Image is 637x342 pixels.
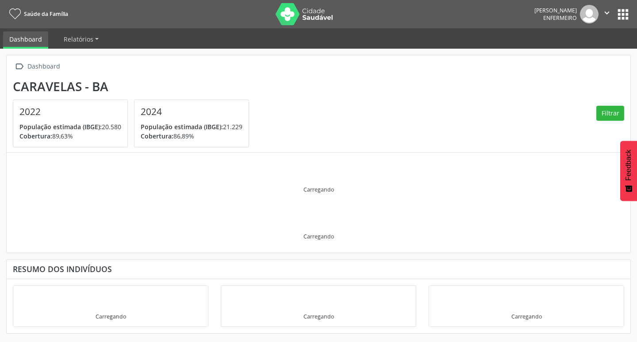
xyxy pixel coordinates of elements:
button: Filtrar [596,106,624,121]
span: Cobertura: [141,132,173,140]
span: População estimada (IBGE): [141,123,223,131]
div: Carregando [303,186,334,193]
button: Feedback - Mostrar pesquisa [620,141,637,201]
p: 89,63% [19,131,121,141]
div: Dashboard [26,60,61,73]
button: apps [615,7,631,22]
i:  [602,8,612,18]
div: Carregando [96,313,126,320]
div: Carregando [303,233,334,240]
a: Dashboard [3,31,48,49]
div: Resumo dos indivíduos [13,264,624,274]
div: Carregando [511,313,542,320]
p: 86,89% [141,131,242,141]
h4: 2024 [141,106,242,117]
span: Feedback [625,150,633,181]
span: Relatórios [64,35,93,43]
span: Saúde da Família [24,10,68,18]
button:  [599,5,615,23]
p: 20.580 [19,122,121,131]
span: População estimada (IBGE): [19,123,102,131]
span: Cobertura: [19,132,52,140]
div: Carregando [303,313,334,320]
div: Caravelas - BA [13,79,255,94]
h4: 2022 [19,106,121,117]
img: img [580,5,599,23]
p: 21.229 [141,122,242,131]
span: Enfermeiro [543,14,577,22]
a:  Dashboard [13,60,61,73]
i:  [13,60,26,73]
div: [PERSON_NAME] [534,7,577,14]
a: Relatórios [58,31,105,47]
a: Saúde da Família [6,7,68,21]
